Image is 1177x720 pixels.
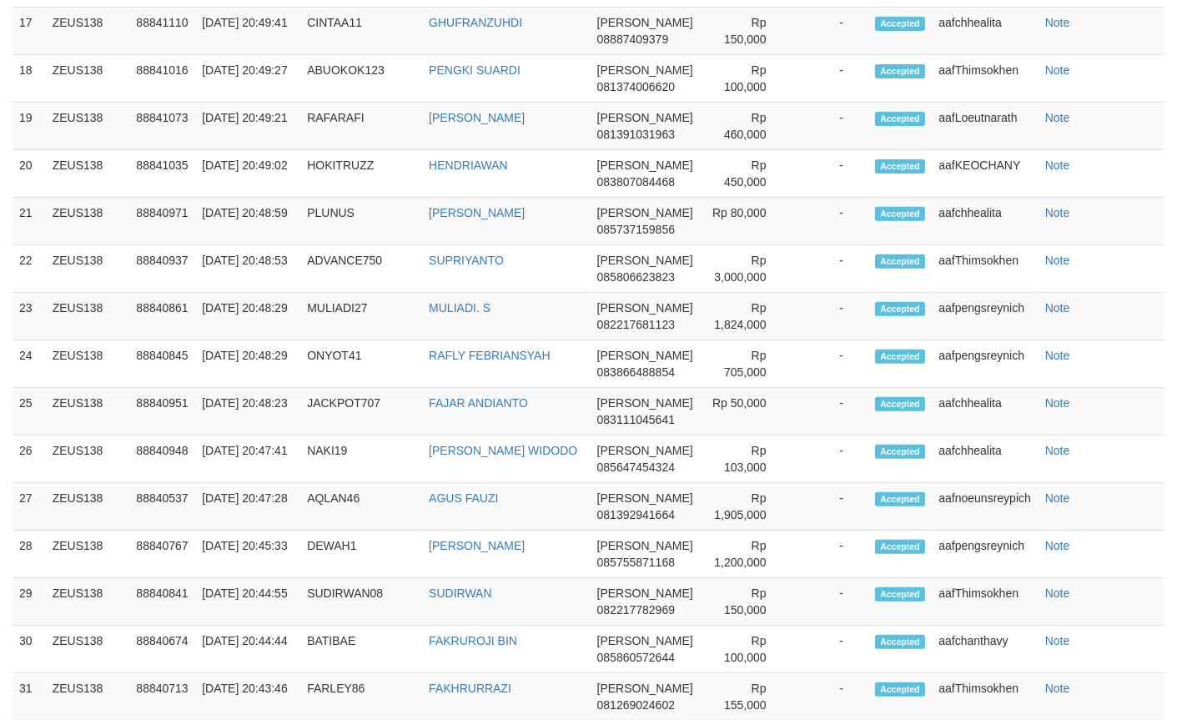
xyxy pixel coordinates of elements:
[1045,682,1070,695] a: Note
[701,578,792,626] td: Rp 150,000
[792,531,868,578] td: -
[46,55,130,103] td: ZEUS138
[597,175,675,189] span: 083807084468
[1045,491,1070,505] a: Note
[429,301,490,315] a: MULIADI. S
[1045,587,1070,600] a: Note
[597,206,693,219] span: [PERSON_NAME]
[300,626,422,673] td: BATIBAE
[932,626,1038,673] td: aafchanthavy
[195,8,300,55] td: [DATE] 20:49:41
[46,436,130,483] td: ZEUS138
[429,634,517,647] a: FAKRUROJI BIN
[932,483,1038,531] td: aafnoeunsreypich
[875,635,925,649] span: Accepted
[129,626,195,673] td: 88840674
[1045,539,1070,552] a: Note
[1045,396,1070,410] a: Note
[300,436,422,483] td: NAKI19
[932,8,1038,55] td: aafchhealita
[875,587,925,602] span: Accepted
[792,198,868,245] td: -
[129,245,195,293] td: 88840937
[1045,254,1070,267] a: Note
[1045,63,1070,77] a: Note
[701,483,792,531] td: Rp 1,905,000
[875,540,925,554] span: Accepted
[875,682,925,697] span: Accepted
[300,8,422,55] td: CINTAA11
[429,349,550,362] a: RAFLY FEBRIANSYAH
[46,388,130,436] td: ZEUS138
[792,293,868,340] td: -
[1045,301,1070,315] a: Note
[195,55,300,103] td: [DATE] 20:49:27
[875,492,925,506] span: Accepted
[46,150,130,198] td: ZEUS138
[597,698,675,712] span: 081269024602
[932,245,1038,293] td: aafThimsokhen
[597,159,693,172] span: [PERSON_NAME]
[597,16,693,29] span: [PERSON_NAME]
[300,198,422,245] td: PLUNUS
[13,388,46,436] td: 25
[46,103,130,150] td: ZEUS138
[13,483,46,531] td: 27
[597,651,675,664] span: 085860572644
[13,626,46,673] td: 30
[875,397,925,411] span: Accepted
[701,388,792,436] td: Rp 50,000
[792,483,868,531] td: -
[429,111,525,124] a: [PERSON_NAME]
[792,578,868,626] td: -
[701,245,792,293] td: Rp 3,000,000
[13,578,46,626] td: 29
[1045,634,1070,647] a: Note
[932,340,1038,388] td: aafpengsreynich
[597,508,675,521] span: 081392941664
[195,198,300,245] td: [DATE] 20:48:59
[792,150,868,198] td: -
[300,55,422,103] td: ABUOKOK123
[129,388,195,436] td: 88840951
[597,301,693,315] span: [PERSON_NAME]
[429,206,525,219] a: [PERSON_NAME]
[46,626,130,673] td: ZEUS138
[597,556,675,569] span: 085755871168
[875,159,925,174] span: Accepted
[429,682,511,695] a: FAKHRURRAZI
[13,8,46,55] td: 17
[932,103,1038,150] td: aafLoeutnarath
[792,103,868,150] td: -
[300,293,422,340] td: MULIADI27
[597,128,675,141] span: 081391031963
[129,8,195,55] td: 88841110
[300,388,422,436] td: JACKPOT707
[1045,16,1070,29] a: Note
[195,340,300,388] td: [DATE] 20:48:29
[792,340,868,388] td: -
[1045,444,1070,457] a: Note
[597,223,675,236] span: 085737159856
[429,539,525,552] a: [PERSON_NAME]
[195,436,300,483] td: [DATE] 20:47:41
[701,293,792,340] td: Rp 1,824,000
[300,103,422,150] td: RAFARAFI
[429,396,528,410] a: FAJAR ANDIANTO
[13,531,46,578] td: 28
[597,254,693,267] span: [PERSON_NAME]
[701,103,792,150] td: Rp 460,000
[792,626,868,673] td: -
[597,461,675,474] span: 085647454324
[875,207,925,221] span: Accepted
[129,55,195,103] td: 88841016
[875,17,925,31] span: Accepted
[13,436,46,483] td: 26
[701,340,792,388] td: Rp 705,000
[597,349,693,362] span: [PERSON_NAME]
[932,531,1038,578] td: aafpengsreynich
[129,483,195,531] td: 88840537
[932,293,1038,340] td: aafpengsreynich
[300,245,422,293] td: ADVANCE750
[597,539,693,552] span: [PERSON_NAME]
